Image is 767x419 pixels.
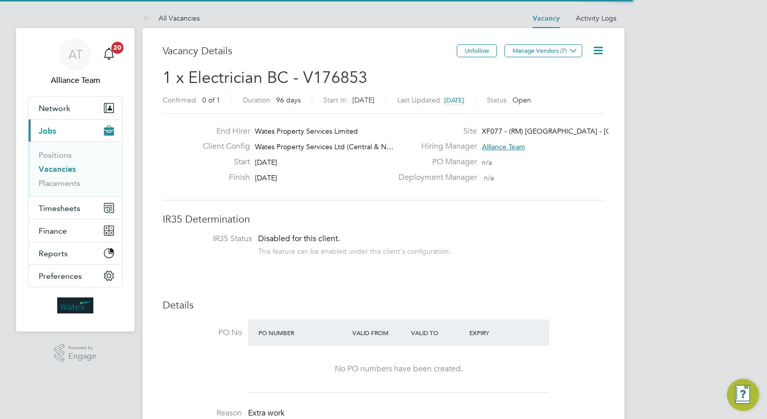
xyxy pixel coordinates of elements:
span: [DATE] [352,95,374,104]
h3: Vacancy Details [163,44,457,57]
span: n/a [484,173,494,182]
label: Reason [163,408,242,418]
h3: Details [163,298,604,311]
div: Expiry [467,324,526,342]
button: Manage Vendors (7) [504,44,582,57]
span: Wates Property Services Limited [255,127,358,136]
a: Powered byEngage [54,344,97,363]
div: This feature can be enabled under this client's configuration. [258,244,451,256]
label: Duration [243,95,270,104]
label: Last Updated [397,95,440,104]
label: Start [195,157,250,167]
span: 1 x Electrician BC - V176853 [163,68,367,87]
span: Timesheets [39,203,80,213]
label: End Hirer [195,126,250,137]
span: Network [39,103,70,113]
button: Reports [29,242,122,264]
span: Reports [39,249,68,258]
button: Finance [29,220,122,242]
img: wates-logo-retina.png [57,297,93,313]
span: Disabled for this client. [258,234,340,244]
span: [DATE] [255,158,277,167]
button: Unfollow [457,44,497,57]
button: Timesheets [29,197,122,219]
span: 20 [111,42,123,54]
label: IR35 Status [173,234,252,244]
label: Site [393,126,477,137]
div: PO Number [256,324,350,342]
label: Start In [323,95,346,104]
div: Jobs [29,142,122,196]
span: Engage [68,352,96,361]
div: No PO numbers have been created. [258,364,539,374]
a: 20 [99,38,119,70]
span: Powered by [68,344,96,352]
span: Preferences [39,271,82,281]
label: Status [487,95,506,104]
a: All Vacancies [143,14,200,23]
span: [DATE] [255,173,277,182]
label: Hiring Manager [393,141,477,152]
span: Open [513,95,531,104]
h3: IR35 Determination [163,213,604,226]
a: Activity Logs [576,14,616,23]
label: PO Manager [393,157,477,167]
span: XF077 - (RM) [GEOGRAPHIC_DATA] - [GEOGRAPHIC_DATA]… [482,127,683,136]
span: [DATE] [444,96,464,104]
nav: Main navigation [16,28,135,332]
span: Wates Property Services Ltd (Central & N… [255,142,394,151]
label: Finish [195,172,250,183]
button: Network [29,97,122,119]
label: Confirmed [163,95,196,104]
div: Valid From [350,324,409,342]
span: Alliance Team [28,74,122,86]
span: Alliance Team [482,142,525,151]
span: 0 of 1 [202,95,220,104]
span: Finance [39,226,67,236]
label: PO No [163,328,242,338]
div: Valid To [409,324,467,342]
span: Jobs [39,126,56,136]
span: AT [68,48,83,61]
button: Jobs [29,120,122,142]
label: Deployment Manager [393,172,477,183]
a: ATAlliance Team [28,38,122,86]
a: Go to home page [28,297,122,313]
a: Placements [39,178,80,188]
span: n/a [482,158,492,167]
button: Engage Resource Center [727,379,759,411]
button: Preferences [29,265,122,287]
a: Positions [39,150,72,160]
span: 96 days [276,95,301,104]
a: Vacancy [533,14,560,23]
a: Vacancies [39,164,76,174]
label: Client Config [195,141,250,152]
span: Extra work [248,408,285,418]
